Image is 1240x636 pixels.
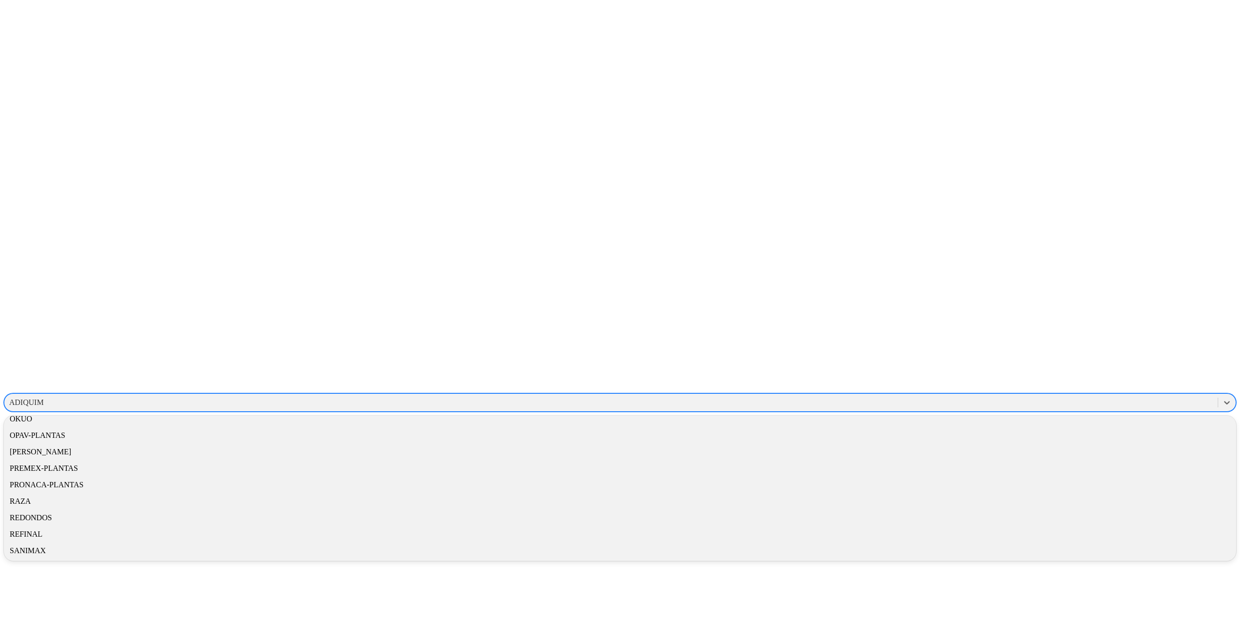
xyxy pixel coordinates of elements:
div: [PERSON_NAME] [4,444,1236,460]
div: OKUO [4,411,1236,427]
div: PRONACA-PLANTAS [4,477,1236,493]
div: ADIQUIM [9,398,44,407]
div: SANIMAX [4,543,1236,559]
div: OPAV-PLANTAS [4,427,1236,444]
div: PREMEX-PLANTAS [4,460,1236,477]
div: REFINAL [4,526,1236,543]
div: RAZA [4,493,1236,510]
div: REDONDOS [4,510,1236,526]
